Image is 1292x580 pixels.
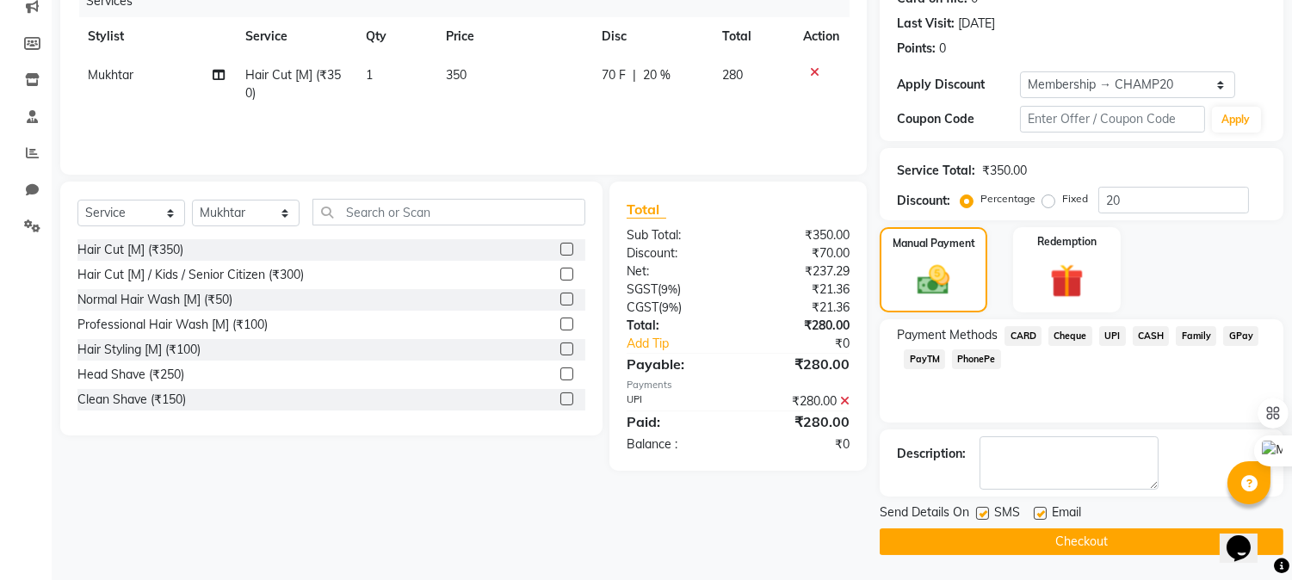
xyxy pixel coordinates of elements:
div: Hair Cut [M] (₹350) [77,241,183,259]
div: Normal Hair Wash [M] (₹50) [77,291,232,309]
div: ₹0 [759,335,863,353]
div: ₹350.00 [982,162,1027,180]
div: ₹70.00 [739,244,863,262]
div: Professional Hair Wash [M] (₹100) [77,316,268,334]
div: ₹237.29 [739,262,863,281]
div: ₹280.00 [739,392,863,410]
span: 280 [722,67,743,83]
span: 70 F [602,66,626,84]
span: PayTM [904,349,945,369]
iframe: chat widget [1220,511,1275,563]
div: Discount: [614,244,739,262]
div: Head Shave (₹250) [77,366,184,384]
span: Mukhtar [88,67,133,83]
div: Last Visit: [897,15,955,33]
span: Total [627,201,666,219]
span: GPay [1223,326,1258,346]
div: Outline [7,7,251,22]
a: Add Tip [614,335,759,353]
div: ₹21.36 [739,281,863,299]
span: 350 [446,67,467,83]
span: CASH [1133,326,1170,346]
span: 9% [661,282,677,296]
span: CARD [1005,326,1042,346]
div: Hair Cut [M] / Kids / Senior Citizen (₹300) [77,266,304,284]
button: Checkout [880,528,1283,555]
div: Net: [614,262,739,281]
h3: Style [7,54,251,73]
input: Enter Offer / Coupon Code [1020,106,1204,133]
div: [DATE] [958,15,995,33]
div: Service Total: [897,162,975,180]
th: Action [793,17,850,56]
span: 9% [662,300,678,314]
div: Sub Total: [614,226,739,244]
div: ( ) [614,299,739,317]
th: Stylist [77,17,235,56]
label: Fixed [1062,191,1088,207]
label: Manual Payment [893,236,975,251]
label: Font Size [7,104,59,119]
div: ₹280.00 [739,317,863,335]
th: Qty [355,17,436,56]
img: _gift.svg [1040,260,1094,302]
span: 20 % [643,66,671,84]
div: Paid: [614,411,739,432]
div: UPI [614,392,739,410]
span: Email [1052,503,1081,525]
span: PhonePe [952,349,1001,369]
div: ( ) [614,281,739,299]
div: Total: [614,317,739,335]
span: Hair Cut [M] (₹350) [245,67,341,101]
div: ₹280.00 [739,411,863,432]
div: Points: [897,40,936,58]
span: UPI [1099,326,1126,346]
div: Payments [627,378,850,392]
div: Description: [897,445,966,463]
div: Hair Styling [M] (₹100) [77,341,201,359]
span: Send Details On [880,503,969,525]
div: 0 [939,40,946,58]
a: Back to Top [26,22,93,37]
span: SGST [627,281,658,297]
label: Percentage [980,191,1035,207]
span: Family [1176,326,1216,346]
button: Apply [1212,107,1261,133]
span: SMS [994,503,1020,525]
div: Payable: [614,354,739,374]
div: Coupon Code [897,110,1020,128]
span: 1 [366,67,373,83]
img: _cash.svg [907,262,959,299]
span: | [633,66,636,84]
div: ₹280.00 [739,354,863,374]
span: Cheque [1048,326,1092,346]
div: Balance : [614,435,739,454]
div: ₹350.00 [739,226,863,244]
div: Discount: [897,192,950,210]
div: Clean Shave (₹150) [77,391,186,409]
div: Apply Discount [897,76,1020,94]
span: CGST [627,299,658,315]
th: Price [436,17,591,56]
th: Total [712,17,793,56]
span: Payment Methods [897,326,998,344]
div: ₹21.36 [739,299,863,317]
th: Disc [591,17,712,56]
input: Search or Scan [312,199,585,225]
div: ₹0 [739,435,863,454]
th: Service [235,17,355,56]
span: 16 px [21,120,48,134]
label: Redemption [1037,234,1097,250]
